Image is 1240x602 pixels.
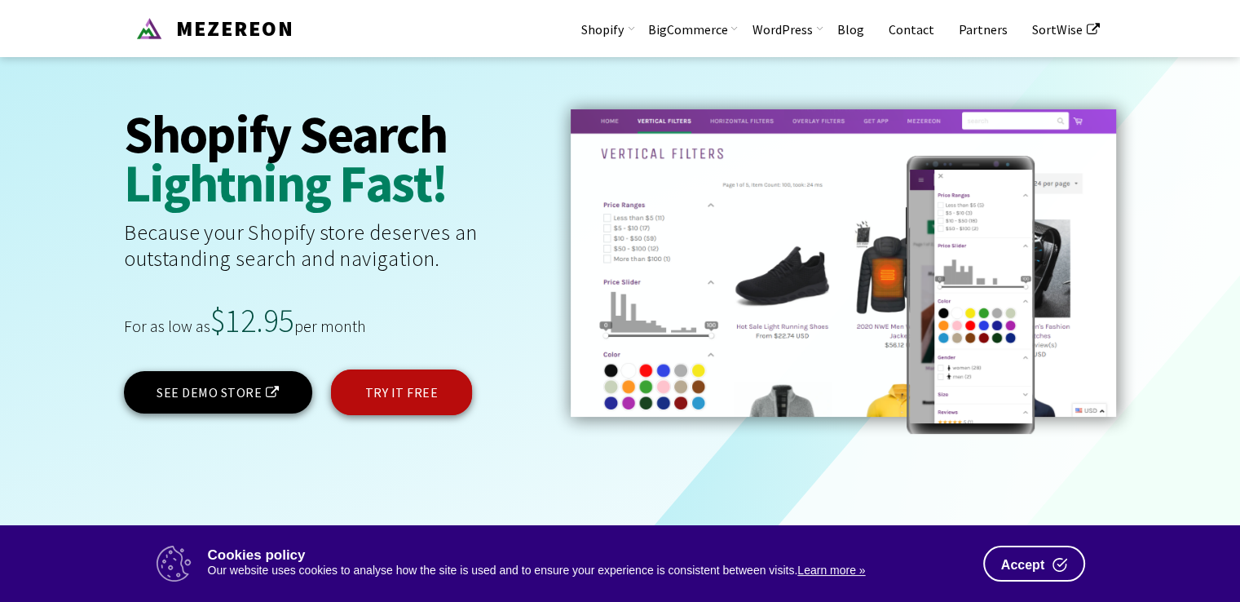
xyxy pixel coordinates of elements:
span: s [391,158,413,207]
span: t [217,158,235,207]
span: ! [431,158,447,207]
img: demo-mobile.c00830e.png [910,170,1032,423]
div: Because your Shopify store deserves an outstanding search and navigation. [124,219,526,304]
span: $12.95 [210,300,294,341]
span: a [365,158,391,207]
span: L [124,158,149,207]
span: n [235,158,263,207]
a: SEE DEMO STORE [124,371,312,414]
span: Accept [1001,559,1044,572]
div: For as low as per month [124,304,571,370]
button: Accept [983,546,1085,582]
span: F [339,158,365,207]
a: Mezereon MEZEREON [124,12,294,39]
span: t [413,158,431,207]
a: Learn more » [797,564,865,577]
span: MEZEREON [168,15,294,42]
span: h [189,158,217,207]
a: TRY IT FREE [331,370,473,415]
img: Mezereon [136,15,162,42]
strong: Shopify Search [124,109,455,158]
span: i [149,158,163,207]
span: g [163,158,189,207]
p: Cookies policy [208,548,971,562]
span: g [304,158,330,207]
span: i [263,158,276,207]
span: n [276,158,304,207]
div: Our website uses cookies to analyse how the site is used and to ensure your experience is consist... [208,562,971,579]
